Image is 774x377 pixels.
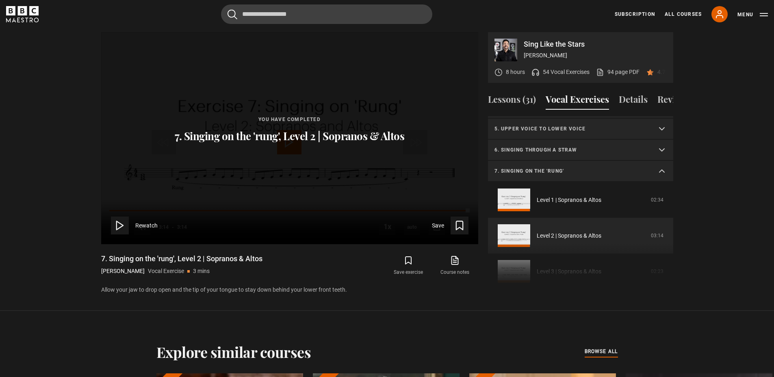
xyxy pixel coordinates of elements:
[657,93,708,110] button: Reviews (60)
[101,286,478,294] p: Allow your jaw to drop open and the tip of your tongue to stay down behind your lower front teeth.
[546,93,609,110] button: Vocal Exercises
[543,68,590,76] p: 54 Vocal Exercises
[537,196,601,204] a: Level 1 | Sopranos & Altos
[111,217,158,234] button: Rewatch
[175,130,404,143] p: 7. Singing on the 'rung', Level 2 | Sopranos & Altos
[585,347,618,356] a: browse all
[432,217,468,234] button: Save
[101,267,145,275] p: [PERSON_NAME]
[221,4,432,24] input: Search
[494,146,647,154] p: 6. Singing through a straw
[488,119,673,140] summary: 5. Upper voice to lower voice
[494,167,647,175] p: 7. Singing on the 'rung'
[619,93,648,110] button: Details
[488,140,673,161] summary: 6. Singing through a straw
[431,254,478,277] a: Course notes
[615,11,655,18] a: Subscription
[494,125,647,132] p: 5. Upper voice to lower voice
[488,93,536,110] button: Lessons (31)
[596,68,640,76] a: 94 page PDF
[6,6,39,22] svg: BBC Maestro
[537,232,601,240] a: Level 2 | Sopranos & Altos
[175,116,404,123] p: You have completed
[228,9,237,19] button: Submit the search query
[737,11,768,19] button: Toggle navigation
[665,11,702,18] a: All Courses
[524,41,667,48] p: Sing Like the Stars
[524,51,667,60] p: [PERSON_NAME]
[101,254,262,264] h1: 7. Singing on the 'rung', Level 2 | Sopranos & Altos
[193,267,210,275] p: 3 mins
[385,254,431,277] button: Save exercise
[156,343,311,360] h2: Explore similar courses
[506,68,525,76] p: 8 hours
[488,161,673,182] summary: 7. Singing on the 'rung'
[432,221,444,230] span: Save
[148,267,184,275] p: Vocal Exercise
[135,221,158,230] span: Rewatch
